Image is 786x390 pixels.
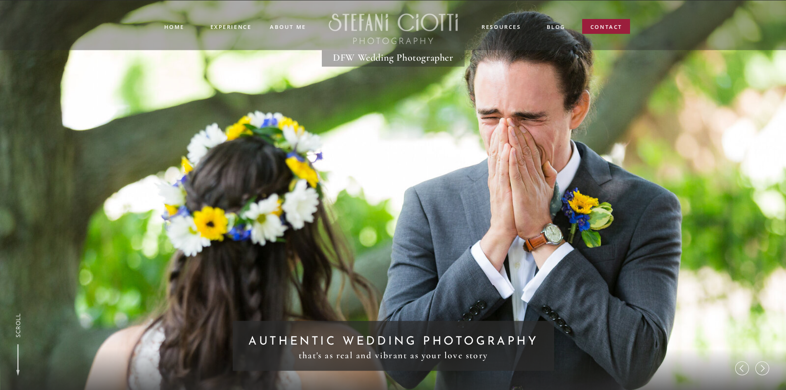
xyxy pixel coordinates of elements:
[325,50,462,65] h1: DFW Wedding Photographer
[238,332,549,348] h2: AUTHENTIC wedding photography
[164,23,184,31] a: Home
[481,23,522,32] a: resources
[547,23,565,32] a: blog
[13,312,22,337] a: SCROLL
[210,23,251,29] a: experience
[590,23,623,35] a: contact
[292,350,495,360] h3: that's as real and vibrant as your love story
[270,23,307,30] a: ABOUT ME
